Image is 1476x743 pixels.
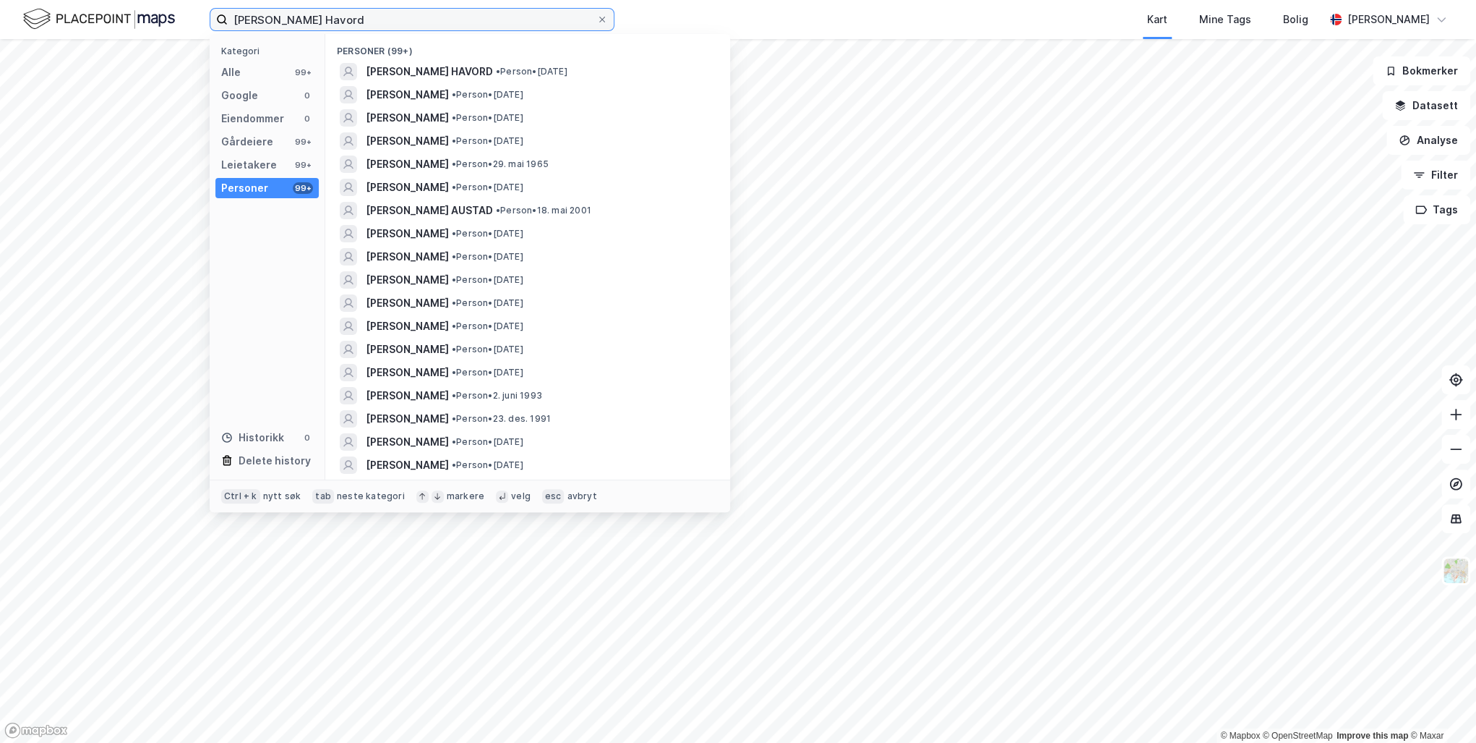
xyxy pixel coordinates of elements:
div: 99+ [293,67,313,78]
span: [PERSON_NAME] [366,179,449,196]
button: Tags [1403,195,1470,224]
div: 0 [301,113,313,124]
span: • [452,436,456,447]
span: • [452,297,456,308]
span: Person • [DATE] [452,344,523,355]
a: Mapbox homepage [4,722,68,739]
div: 99+ [293,159,313,171]
div: 0 [301,432,313,443]
span: Person • [DATE] [452,89,523,101]
div: markere [447,491,484,502]
span: Person • [DATE] [452,251,523,263]
button: Datasett [1382,91,1470,120]
span: Person • [DATE] [452,135,523,147]
span: Person • [DATE] [452,274,523,286]
span: [PERSON_NAME] [366,294,449,312]
span: • [496,205,500,216]
span: [PERSON_NAME] [366,318,449,335]
span: [PERSON_NAME] [366,410,449,428]
span: Person • [DATE] [452,112,523,124]
span: [PERSON_NAME] [366,132,449,150]
span: [PERSON_NAME] AUSTAD [366,202,493,219]
span: Person • [DATE] [496,66,567,77]
span: Person • [DATE] [452,228,523,239]
div: Google [221,87,258,104]
span: Person • [DATE] [452,320,523,332]
span: Person • 18. mai 2001 [496,205,591,216]
span: [PERSON_NAME] [366,156,449,173]
div: Personer (99+) [325,34,730,60]
span: • [452,182,456,192]
span: [PERSON_NAME] [366,364,449,381]
span: • [452,158,456,169]
div: tab [312,489,334,504]
div: Ctrl + k [221,489,260,504]
span: [PERSON_NAME] [366,271,449,289]
span: • [452,228,456,239]
span: • [452,274,456,285]
span: [PERSON_NAME] [366,109,449,127]
div: avbryt [567,491,596,502]
div: Kart [1147,11,1167,28]
span: Person • 23. des. 1991 [452,413,551,425]
div: Alle [221,64,241,81]
span: • [452,89,456,100]
div: velg [511,491,531,502]
div: Eiendommer [221,110,284,127]
div: 99+ [293,136,313,148]
div: Delete history [239,452,311,470]
span: Person • [DATE] [452,182,523,193]
div: Personer [221,179,268,197]
div: Historikk [221,429,284,446]
span: [PERSON_NAME] [366,433,449,451]
div: 99+ [293,182,313,194]
button: Bokmerker [1373,56,1470,85]
a: Mapbox [1220,731,1260,741]
span: • [452,367,456,378]
div: Gårdeiere [221,133,273,150]
span: [PERSON_NAME] [366,387,449,404]
span: • [452,135,456,146]
div: Mine Tags [1199,11,1251,28]
button: Filter [1401,161,1470,190]
span: [PERSON_NAME] [366,341,449,358]
a: Improve this map [1336,731,1408,741]
span: [PERSON_NAME] HAVORD [366,63,493,80]
div: 0 [301,90,313,101]
div: neste kategori [337,491,405,502]
button: Analyse [1386,126,1470,155]
span: • [452,413,456,424]
span: Person • [DATE] [452,367,523,378]
span: [PERSON_NAME] [366,457,449,474]
span: [PERSON_NAME] [366,86,449,103]
div: Kontrollprogram for chat [1404,674,1476,743]
span: Person • 29. mai 1965 [452,158,549,170]
span: [PERSON_NAME] [366,225,449,242]
div: [PERSON_NAME] [1347,11,1430,28]
span: • [452,459,456,470]
span: Person • [DATE] [452,459,523,471]
div: Leietakere [221,156,277,174]
span: Person • 2. juni 1993 [452,390,542,402]
iframe: Chat Widget [1404,674,1476,743]
span: • [452,344,456,354]
span: • [452,251,456,262]
a: OpenStreetMap [1263,731,1333,741]
div: nytt søk [263,491,301,502]
span: [PERSON_NAME] [366,248,449,266]
span: Person • [DATE] [452,297,523,309]
span: • [496,66,500,77]
input: Søk på adresse, matrikkel, gårdeiere, leietakere eller personer [228,9,596,30]
div: Kategori [221,46,319,56]
div: esc [542,489,565,504]
span: • [452,112,456,123]
img: Z [1442,557,1469,585]
span: • [452,320,456,331]
div: Bolig [1283,11,1308,28]
span: • [452,390,456,401]
img: logo.f888ab2527a4732fd821a326f86c7f29.svg [23,7,175,32]
span: Person • [DATE] [452,436,523,448]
